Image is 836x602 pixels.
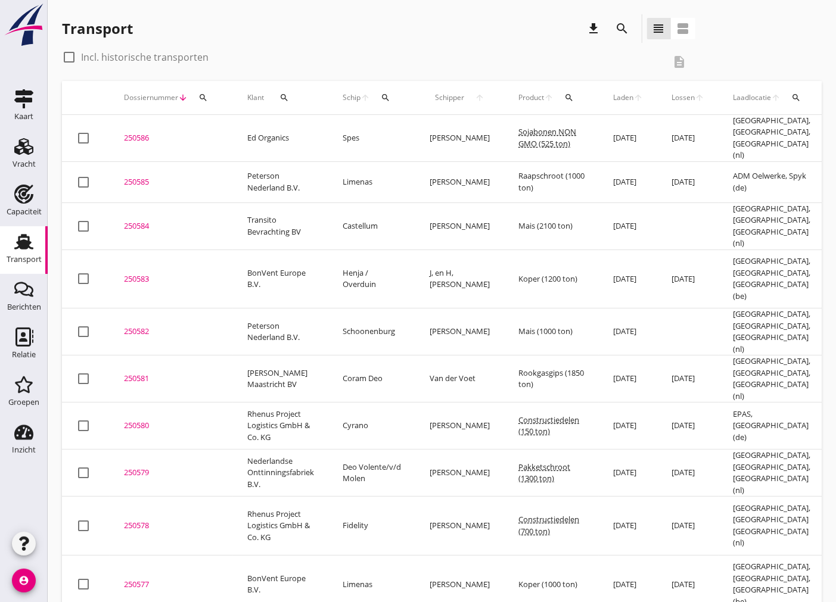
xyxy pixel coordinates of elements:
td: [GEOGRAPHIC_DATA], [GEOGRAPHIC_DATA], [GEOGRAPHIC_DATA] (be) [719,249,826,308]
div: 250581 [124,373,219,385]
td: Limenas [328,161,415,202]
i: arrow_upward [470,93,490,102]
td: [PERSON_NAME] [415,202,504,249]
td: Henja / Overduin [328,249,415,308]
span: Product [518,92,544,103]
div: 250586 [124,132,219,144]
i: search [791,93,801,102]
td: Cyrano [328,403,415,450]
div: 250585 [124,176,219,188]
td: [PERSON_NAME] [415,115,504,162]
td: [GEOGRAPHIC_DATA], [GEOGRAPHIC_DATA] [GEOGRAPHIC_DATA] (nl) [719,497,826,556]
img: logo-small.a267ee39.svg [2,3,45,47]
td: [DATE] [657,249,719,308]
td: Transito Bevrachting BV [233,202,328,249]
span: Dossiernummer [124,92,178,103]
td: [PERSON_NAME] [415,403,504,450]
td: [GEOGRAPHIC_DATA], [GEOGRAPHIC_DATA], [GEOGRAPHIC_DATA] (nl) [719,115,826,162]
i: view_agenda [676,21,691,36]
td: Ed Organics [233,115,328,162]
div: Groepen [8,398,39,406]
i: search [279,93,289,102]
i: view_headline [652,21,666,36]
td: [DATE] [657,450,719,497]
td: [PERSON_NAME] [415,308,504,355]
td: Mais (2100 ton) [504,202,599,249]
div: 250580 [124,420,219,432]
td: [DATE] [599,308,657,355]
td: [DATE] [657,497,719,556]
div: Relatie [12,351,36,358]
div: 250579 [124,467,219,479]
td: ADM Oelwerke, Spyk (de) [719,161,826,202]
td: J, en H, [PERSON_NAME] [415,249,504,308]
td: Spes [328,115,415,162]
div: Transport [62,19,133,38]
td: [DATE] [599,115,657,162]
td: Peterson Nederland B.V. [233,161,328,202]
div: 250578 [124,520,219,532]
i: arrow_upward [771,93,781,102]
i: arrow_upward [544,93,554,102]
i: arrow_upward [360,93,370,102]
td: [PERSON_NAME] Maastricht BV [233,355,328,403]
td: Schoonenburg [328,308,415,355]
div: Inzicht [12,446,36,454]
td: [GEOGRAPHIC_DATA], [GEOGRAPHIC_DATA], [GEOGRAPHIC_DATA] (nl) [719,308,826,355]
td: [DATE] [599,355,657,403]
i: search [564,93,574,102]
td: Coram Deo [328,355,415,403]
td: Van der Voet [415,355,504,403]
td: [DATE] [657,403,719,450]
td: BonVent Europe B.V. [233,249,328,308]
span: Schip [343,92,360,103]
td: [DATE] [599,161,657,202]
div: Berichten [7,303,41,311]
td: [GEOGRAPHIC_DATA], [GEOGRAPHIC_DATA], [GEOGRAPHIC_DATA] (nl) [719,202,826,249]
td: [GEOGRAPHIC_DATA], [GEOGRAPHIC_DATA], [GEOGRAPHIC_DATA] (nl) [719,355,826,403]
td: [DATE] [599,497,657,556]
td: [DATE] [657,115,719,162]
td: Deo Volente/v/d Molen [328,450,415,497]
i: arrow_upward [695,93,704,102]
span: Schipper [430,92,470,103]
td: Rhenus Project Logistics GmbH & Co. KG [233,497,328,556]
div: Klant [247,83,314,112]
td: [DATE] [599,249,657,308]
div: Vracht [13,160,36,168]
td: [PERSON_NAME] [415,450,504,497]
td: [DATE] [657,355,719,403]
td: Rookgasgips (1850 ton) [504,355,599,403]
i: download [587,21,601,36]
td: Mais (1000 ton) [504,308,599,355]
i: search [616,21,630,36]
span: Laadlocatie [733,92,771,103]
td: [DATE] [599,403,657,450]
div: 250577 [124,579,219,591]
td: [DATE] [599,202,657,249]
div: Capaciteit [7,208,42,216]
i: search [198,93,208,102]
span: Pakketschroot (1300 ton) [518,461,570,484]
td: Fidelity [328,497,415,556]
td: Raapschroot (1000 ton) [504,161,599,202]
div: 250582 [124,326,219,338]
td: Rhenus Project Logistics GmbH & Co. KG [233,403,328,450]
div: Kaart [14,113,33,120]
td: [DATE] [657,161,719,202]
td: Koper (1200 ton) [504,249,599,308]
div: 250583 [124,273,219,285]
td: [PERSON_NAME] [415,497,504,556]
span: Laden [613,92,633,103]
i: account_circle [12,569,36,592]
td: Nederlandse Onttinningsfabriek B.V. [233,450,328,497]
i: search [381,93,390,102]
span: Constructiedelen (700 ton) [518,514,579,537]
div: 250584 [124,220,219,232]
td: [PERSON_NAME] [415,161,504,202]
span: Constructiedelen (150 ton) [518,414,579,437]
td: EPAS, [GEOGRAPHIC_DATA] (de) [719,403,826,450]
span: Lossen [672,92,695,103]
span: Sojabonen NON GMO (525 ton) [518,126,576,149]
i: arrow_downward [178,93,188,102]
